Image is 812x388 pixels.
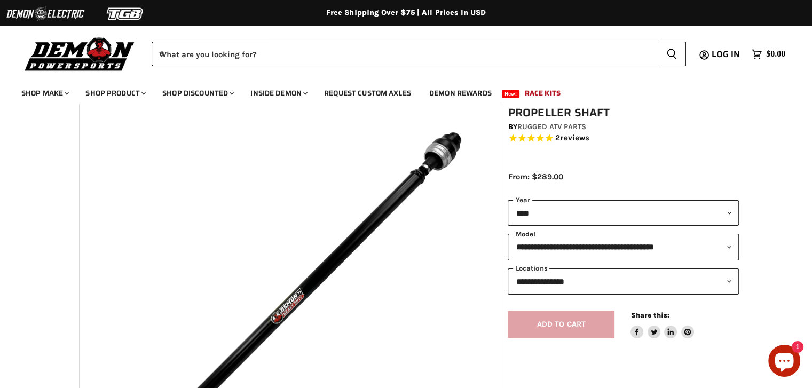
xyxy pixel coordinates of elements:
ul: Main menu [13,78,783,104]
img: Demon Electric Logo 2 [5,4,85,24]
span: Rated 5.0 out of 5 stars 2 reviews [508,133,738,144]
select: modal-name [508,234,738,260]
input: When autocomplete results are available use up and down arrows to review and enter to select [152,42,658,66]
span: From: $289.00 [508,172,563,181]
a: Shop Product [77,82,152,104]
select: keys [508,268,738,295]
form: Product [152,42,686,66]
aside: Share this: [630,311,694,339]
a: Demon Rewards [421,82,500,104]
span: New! [502,90,520,98]
a: Shop Discounted [154,82,240,104]
a: Inside Demon [242,82,314,104]
span: $0.00 [766,49,785,59]
img: TGB Logo 2 [85,4,165,24]
a: Shop Make [13,82,75,104]
button: Search [658,42,686,66]
img: Demon Powersports [21,35,138,73]
span: reviews [560,133,589,143]
span: Share this: [630,311,669,319]
a: Rugged ATV Parts [517,122,586,131]
span: 2 reviews [555,133,589,143]
inbox-online-store-chat: Shopify online store chat [765,345,803,379]
a: Request Custom Axles [316,82,419,104]
select: year [508,200,738,226]
div: by [508,121,738,133]
a: $0.00 [746,46,791,62]
span: Log in [712,47,740,61]
a: Race Kits [517,82,569,104]
h1: Polaris Ranger 1000 Rugged Propeller Shaft [508,93,738,120]
a: Log in [707,50,746,59]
